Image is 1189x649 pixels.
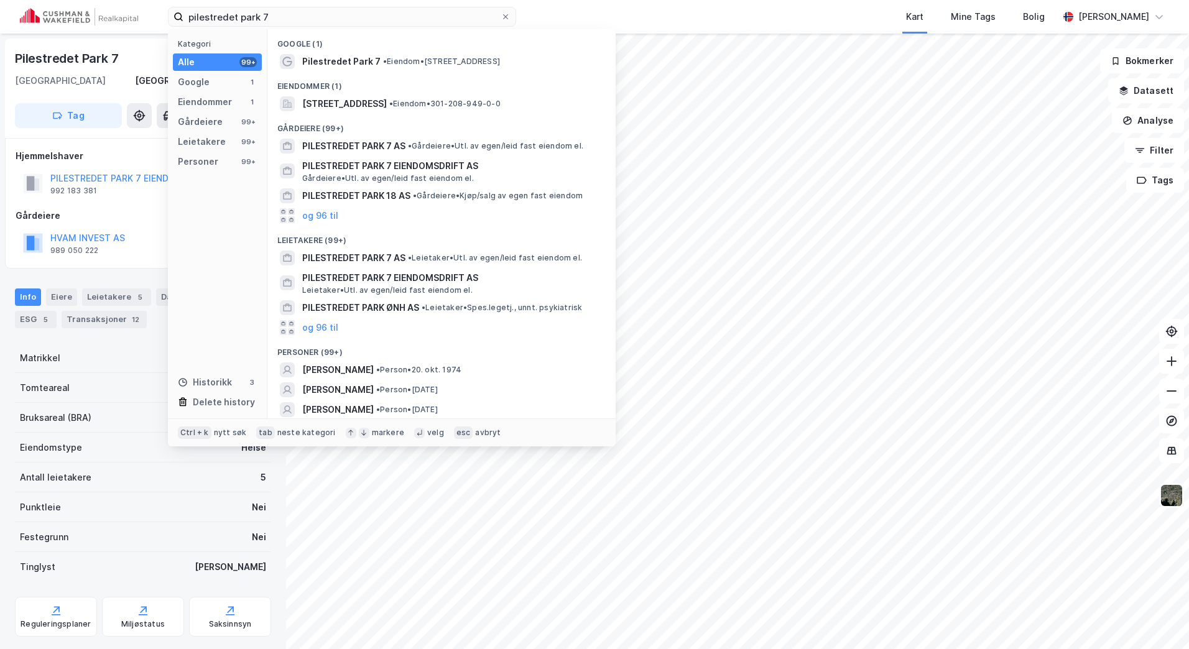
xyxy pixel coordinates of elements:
[906,9,923,24] div: Kart
[1124,138,1184,163] button: Filter
[951,9,996,24] div: Mine Tags
[376,405,380,414] span: •
[15,103,122,128] button: Tag
[178,55,195,70] div: Alle
[239,117,257,127] div: 99+
[302,139,405,154] span: PILESTREDET PARK 7 AS
[408,141,583,151] span: Gårdeiere • Utl. av egen/leid fast eiendom el.
[302,300,419,315] span: PILESTREDET PARK ØNH AS
[422,303,425,312] span: •
[193,395,255,410] div: Delete history
[383,57,500,67] span: Eiendom • [STREET_ADDRESS]
[214,428,247,438] div: nytt søk
[302,159,601,173] span: PILESTREDET PARK 7 EIENDOMSDRIFT AS
[277,428,336,438] div: neste kategori
[241,440,266,455] div: Helse
[15,288,41,306] div: Info
[261,470,266,485] div: 5
[239,57,257,67] div: 99+
[247,77,257,87] div: 1
[20,351,60,366] div: Matrikkel
[302,285,473,295] span: Leietaker • Utl. av egen/leid fast eiendom el.
[239,137,257,147] div: 99+
[252,500,266,515] div: Nei
[121,619,165,629] div: Miljøstatus
[20,470,91,485] div: Antall leietakere
[209,619,252,629] div: Saksinnsyn
[267,114,616,136] div: Gårdeiere (99+)
[383,57,387,66] span: •
[376,365,461,375] span: Person • 20. okt. 1974
[39,313,52,326] div: 5
[20,500,61,515] div: Punktleie
[389,99,393,108] span: •
[408,253,412,262] span: •
[20,410,91,425] div: Bruksareal (BRA)
[1126,168,1184,193] button: Tags
[16,208,271,223] div: Gårdeiere
[267,338,616,360] div: Personer (99+)
[21,619,91,629] div: Reguleringsplaner
[50,186,97,196] div: 992 183 381
[15,311,57,328] div: ESG
[252,530,266,545] div: Nei
[20,530,68,545] div: Festegrunn
[16,149,271,163] div: Hjemmelshaver
[178,134,226,149] div: Leietakere
[302,208,338,223] button: og 96 til
[302,188,410,203] span: PILESTREDET PARK 18 AS
[302,362,374,377] span: [PERSON_NAME]
[178,94,232,109] div: Eiendommer
[178,39,262,48] div: Kategori
[372,428,404,438] div: markere
[1108,78,1184,103] button: Datasett
[267,71,616,94] div: Eiendommer (1)
[302,270,601,285] span: PILESTREDET PARK 7 EIENDOMSDRIFT AS
[1112,108,1184,133] button: Analyse
[475,428,501,438] div: avbryt
[20,440,82,455] div: Eiendomstype
[302,251,405,265] span: PILESTREDET PARK 7 AS
[129,313,142,326] div: 12
[178,75,210,90] div: Google
[302,402,374,417] span: [PERSON_NAME]
[302,173,474,183] span: Gårdeiere • Utl. av egen/leid fast eiendom el.
[134,291,146,303] div: 5
[135,73,271,88] div: [GEOGRAPHIC_DATA], 208/949
[247,377,257,387] div: 3
[454,426,473,439] div: esc
[422,303,582,313] span: Leietaker • Spes.legetj., unnt. psykiatrisk
[376,385,438,395] span: Person • [DATE]
[178,154,218,169] div: Personer
[256,426,275,439] div: tab
[46,288,77,306] div: Eiere
[302,54,381,69] span: Pilestredet Park 7
[376,365,380,374] span: •
[1160,484,1183,507] img: 9k=
[1023,9,1045,24] div: Bolig
[408,253,582,263] span: Leietaker • Utl. av egen/leid fast eiendom el.
[20,380,70,395] div: Tomteareal
[413,191,583,201] span: Gårdeiere • Kjøp/salg av egen fast eiendom
[376,385,380,394] span: •
[156,288,218,306] div: Datasett
[20,8,138,25] img: cushman-wakefield-realkapital-logo.202ea83816669bd177139c58696a8fa1.svg
[427,428,444,438] div: velg
[1127,589,1189,649] iframe: Chat Widget
[183,7,501,26] input: Søk på adresse, matrikkel, gårdeiere, leietakere eller personer
[408,141,412,150] span: •
[267,29,616,52] div: Google (1)
[302,320,338,335] button: og 96 til
[82,288,151,306] div: Leietakere
[389,99,501,109] span: Eiendom • 301-208-949-0-0
[1078,9,1149,24] div: [PERSON_NAME]
[20,559,55,574] div: Tinglyst
[1100,48,1184,73] button: Bokmerker
[267,226,616,248] div: Leietakere (99+)
[15,73,106,88] div: [GEOGRAPHIC_DATA]
[195,559,266,574] div: [PERSON_NAME]
[239,157,257,167] div: 99+
[413,191,417,200] span: •
[302,96,387,111] span: [STREET_ADDRESS]
[178,426,211,439] div: Ctrl + k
